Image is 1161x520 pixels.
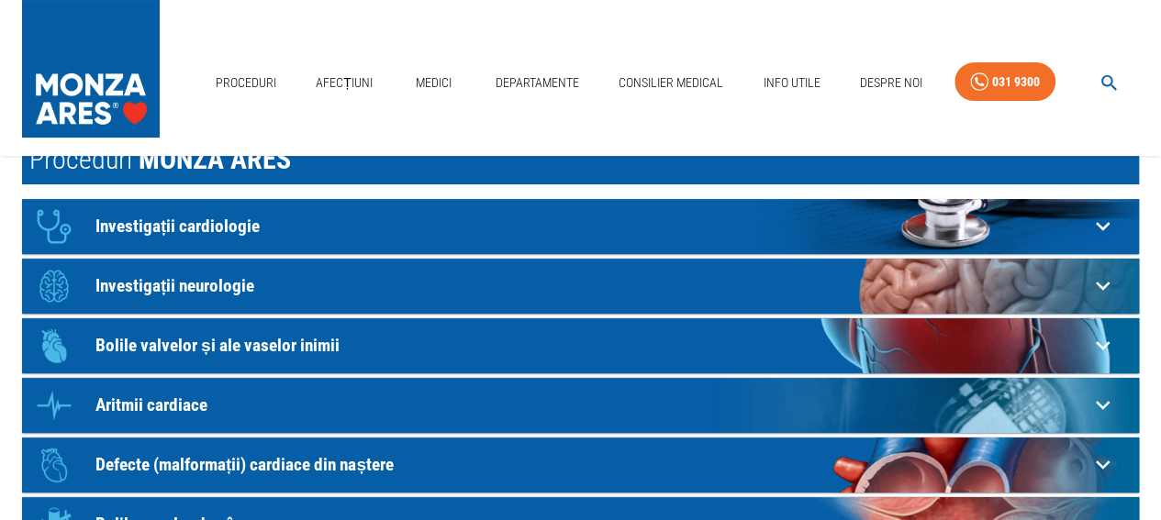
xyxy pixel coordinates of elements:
a: Consilier Medical [611,64,731,102]
a: Medici [405,64,463,102]
div: Icon [27,318,82,373]
p: Defecte (malformații) cardiace din naștere [95,455,1088,474]
a: Info Utile [755,64,827,102]
a: 031 9300 [954,62,1055,102]
div: IconBolile valvelor și ale vaselor inimii [22,318,1139,373]
div: Icon [27,378,82,433]
p: Investigații neurologie [95,276,1088,295]
div: Icon [27,199,82,254]
div: 031 9300 [992,71,1040,94]
div: IconInvestigații neurologie [22,259,1139,314]
p: Bolile valvelor și ale vaselor inimii [95,336,1088,355]
div: IconDefecte (malformații) cardiace din naștere [22,437,1139,492]
span: MONZA ARES [139,143,291,175]
p: Aritmii cardiace [95,395,1088,415]
div: IconInvestigații cardiologie [22,199,1139,254]
a: Proceduri [208,64,284,102]
div: Icon [27,437,82,492]
a: Departamente [488,64,586,102]
div: IconAritmii cardiace [22,378,1139,433]
a: Despre Noi [853,64,930,102]
h1: Proceduri [22,135,1139,184]
p: Investigații cardiologie [95,216,1088,236]
a: Afecțiuni [308,64,380,102]
div: Icon [27,259,82,314]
